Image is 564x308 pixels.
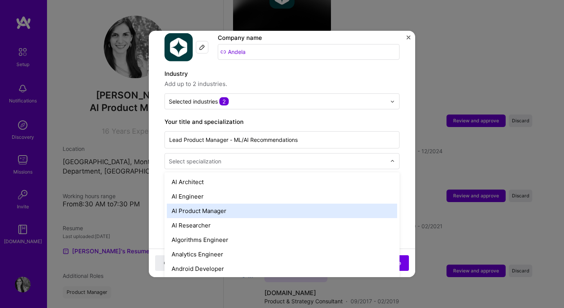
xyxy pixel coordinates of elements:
span: Add up to 2 industries. [164,79,399,89]
div: AI Architect [167,175,397,189]
label: Company name [218,34,262,41]
span: 2 [219,97,229,106]
div: AI Engineer [167,189,397,204]
label: Your title and specialization [164,117,399,127]
img: Company logo [164,33,193,61]
div: AI Researcher [167,218,397,233]
input: Role name [164,131,399,149]
img: Edit [199,44,205,50]
div: Art Director [167,276,397,290]
input: Search for a company... [218,44,399,60]
div: Selected industries [169,97,229,106]
div: Android Developer [167,261,397,276]
label: Industry [164,69,399,79]
div: AI Product Manager [167,204,397,218]
img: drop icon [390,159,395,163]
button: Close [155,255,186,271]
img: drop icon [390,99,395,104]
div: Analytics Engineer [167,247,397,261]
div: Edit [196,41,208,54]
span: Close [164,259,178,267]
div: Select specialization [169,157,221,165]
button: Close [407,36,410,44]
div: Algorithms Engineer [167,233,397,247]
